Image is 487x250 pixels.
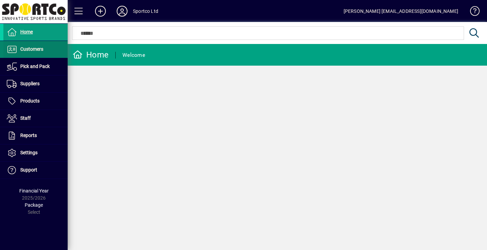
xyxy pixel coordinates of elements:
div: Welcome [122,50,145,61]
span: Suppliers [20,81,40,86]
div: [PERSON_NAME] [EMAIL_ADDRESS][DOMAIN_NAME] [344,6,458,17]
a: Support [3,162,68,179]
span: Home [20,29,33,35]
a: Pick and Pack [3,58,68,75]
a: Suppliers [3,75,68,92]
span: Financial Year [19,188,49,194]
span: Products [20,98,40,104]
span: Reports [20,133,37,138]
a: Knowledge Base [465,1,479,23]
span: Customers [20,46,43,52]
a: Reports [3,127,68,144]
div: Home [73,49,109,60]
span: Staff [20,115,31,121]
a: Staff [3,110,68,127]
button: Add [90,5,111,17]
a: Customers [3,41,68,58]
a: Products [3,93,68,110]
span: Support [20,167,37,173]
a: Settings [3,144,68,161]
button: Profile [111,5,133,17]
span: Pick and Pack [20,64,50,69]
span: Package [25,202,43,208]
span: Settings [20,150,38,155]
div: Sportco Ltd [133,6,158,17]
